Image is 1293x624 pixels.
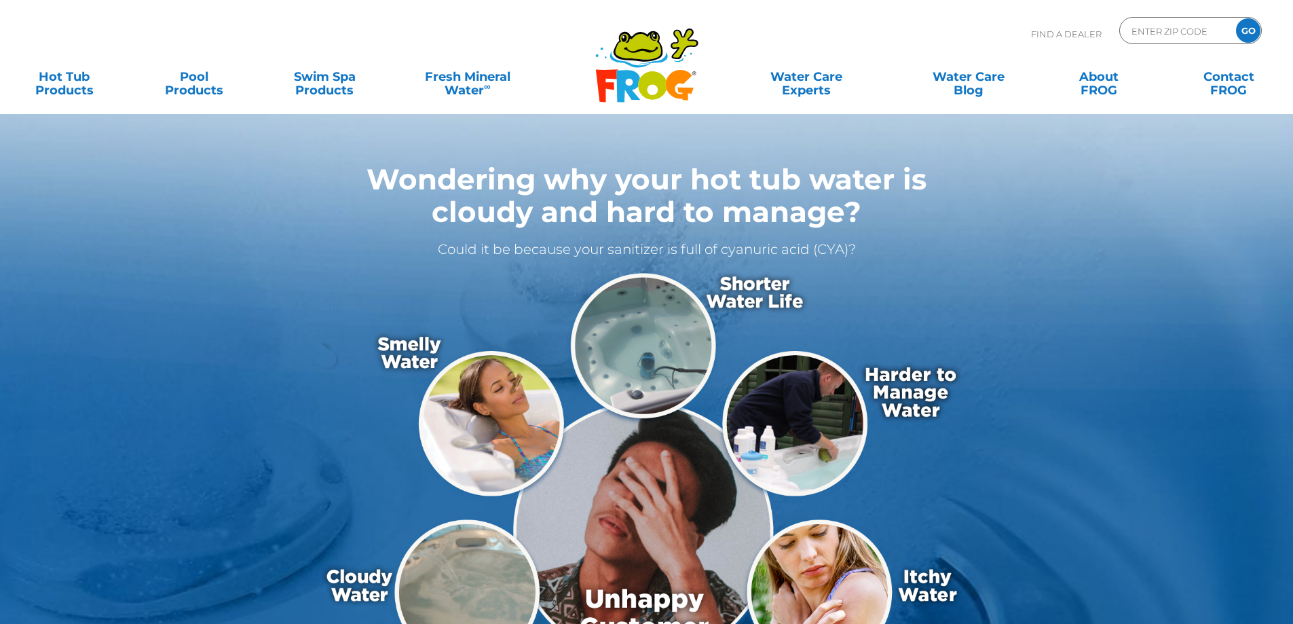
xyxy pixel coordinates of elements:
h1: Wondering why your hot tub water is cloudy and hard to manage? [313,163,981,228]
a: Water CareBlog [918,63,1019,90]
input: GO [1236,18,1260,43]
a: Swim SpaProducts [274,63,375,90]
a: Hot TubProducts [14,63,115,90]
p: Could it be because your sanitizer is full of cyanuric acid (CYA)? [313,238,981,260]
input: Zip Code Form [1130,21,1222,41]
p: Find A Dealer [1031,17,1102,51]
a: AboutFROG [1048,63,1149,90]
sup: ∞ [484,81,491,92]
a: ContactFROG [1178,63,1279,90]
a: PoolProducts [144,63,245,90]
a: Water CareExperts [724,63,888,90]
a: Fresh MineralWater∞ [404,63,531,90]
